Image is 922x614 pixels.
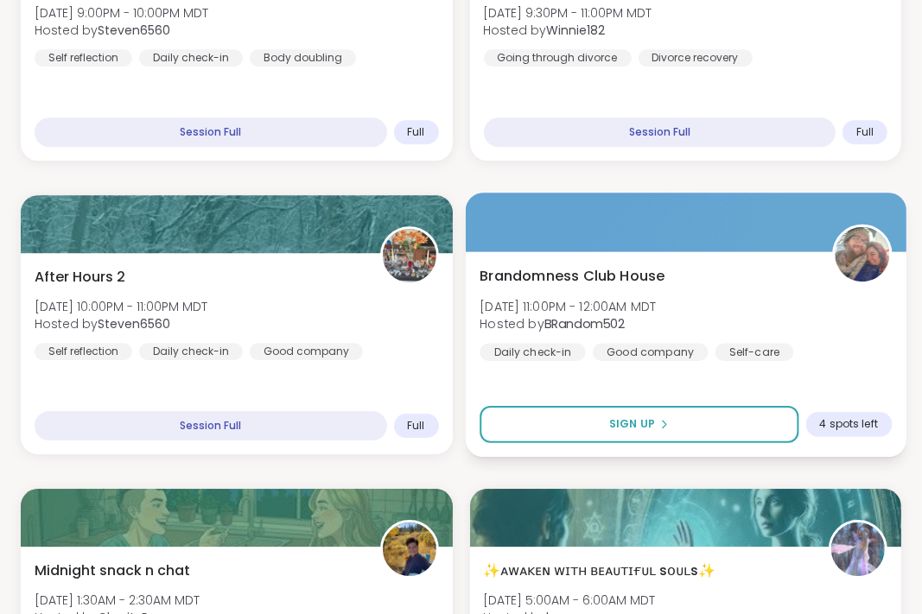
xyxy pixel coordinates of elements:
[831,522,885,576] img: lyssa
[819,417,877,431] span: 4 spots left
[408,125,425,139] span: Full
[480,315,656,332] span: Hosted by
[250,343,363,360] div: Good company
[480,265,664,286] span: Brandomness Club House
[139,49,243,66] div: Daily check-in
[609,416,655,432] span: Sign Up
[484,49,632,66] div: Going through divorce
[484,592,656,609] span: [DATE] 5:00AM - 6:00AM MDT
[715,343,793,360] div: Self-care
[480,343,585,360] div: Daily check-in
[480,297,656,314] span: [DATE] 11:00PM - 12:00AM MDT
[35,22,208,39] span: Hosted by
[35,298,207,315] span: [DATE] 10:00PM - 11:00PM MDT
[35,49,132,66] div: Self reflection
[35,343,132,360] div: Self reflection
[35,315,207,332] span: Hosted by
[383,522,436,576] img: CharityRoss
[35,560,190,581] span: Midnight snack n chat
[250,49,356,66] div: Body doubling
[484,117,836,147] div: Session Full
[98,22,170,39] b: Steven6560
[484,560,716,581] span: ✨ᴀᴡᴀᴋᴇɴ ᴡɪᴛʜ ʙᴇᴀᴜᴛɪғᴜʟ sᴏᴜʟs✨
[35,267,125,288] span: After Hours 2
[35,592,200,609] span: [DATE] 1:30AM - 2:30AM MDT
[484,4,652,22] span: [DATE] 9:30PM - 11:00PM MDT
[98,315,170,332] b: Steven6560
[544,315,625,332] b: BRandom502
[383,229,436,282] img: Steven6560
[484,22,652,39] span: Hosted by
[639,49,753,66] div: Divorce recovery
[547,22,606,39] b: Winnie182
[35,117,387,147] div: Session Full
[592,343,708,360] div: Good company
[856,125,874,139] span: Full
[35,4,208,22] span: [DATE] 9:00PM - 10:00PM MDT
[834,227,888,282] img: BRandom502
[35,411,387,440] div: Session Full
[139,343,243,360] div: Daily check-in
[480,406,798,443] button: Sign Up
[408,419,425,433] span: Full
